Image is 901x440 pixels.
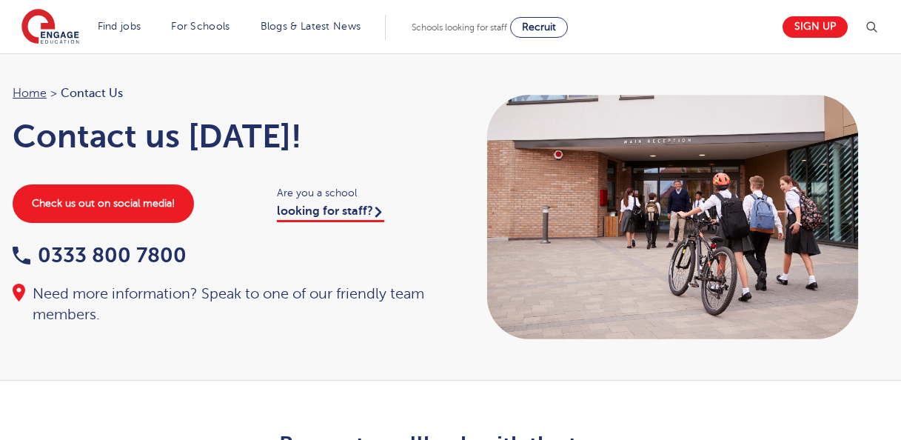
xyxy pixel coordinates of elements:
a: 0333 800 7800 [13,244,187,267]
span: Are you a school [277,184,436,201]
span: Recruit [522,21,556,33]
a: Find jobs [98,21,141,32]
a: Check us out on social media! [13,184,194,223]
a: Blogs & Latest News [261,21,361,32]
h1: Contact us [DATE]! [13,118,436,155]
a: Home [13,87,47,100]
a: looking for staff? [277,204,384,222]
span: > [50,87,57,100]
a: For Schools [171,21,230,32]
div: Need more information? Speak to one of our friendly team members. [13,284,436,325]
a: Sign up [783,16,848,38]
span: Contact Us [61,84,123,103]
nav: breadcrumb [13,84,436,103]
a: Recruit [510,17,568,38]
img: Engage Education [21,9,79,46]
span: Schools looking for staff [412,22,507,33]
